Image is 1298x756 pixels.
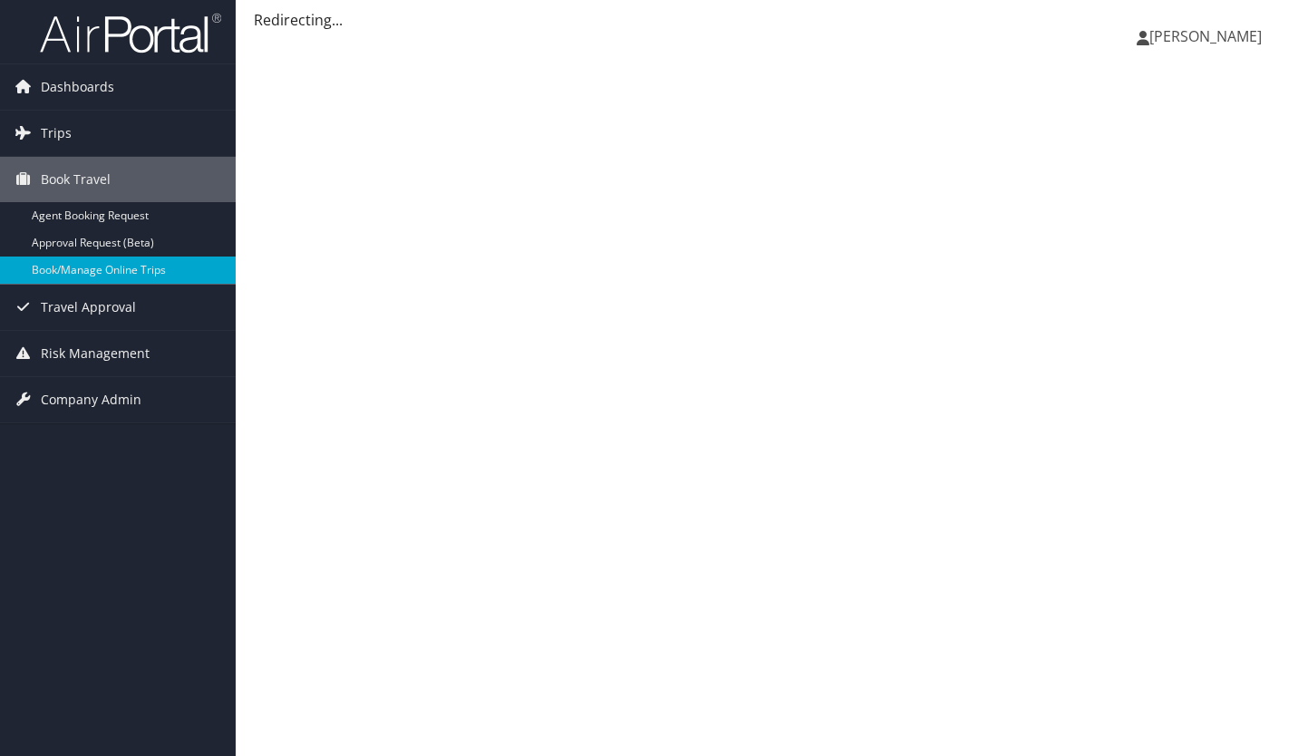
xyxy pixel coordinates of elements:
span: Company Admin [41,377,141,422]
span: Book Travel [41,157,111,202]
span: Dashboards [41,64,114,110]
span: Trips [41,111,72,156]
span: Travel Approval [41,285,136,330]
div: Redirecting... [254,9,1280,31]
span: [PERSON_NAME] [1149,26,1262,46]
img: airportal-logo.png [40,12,221,54]
span: Risk Management [41,331,150,376]
a: [PERSON_NAME] [1137,9,1280,63]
